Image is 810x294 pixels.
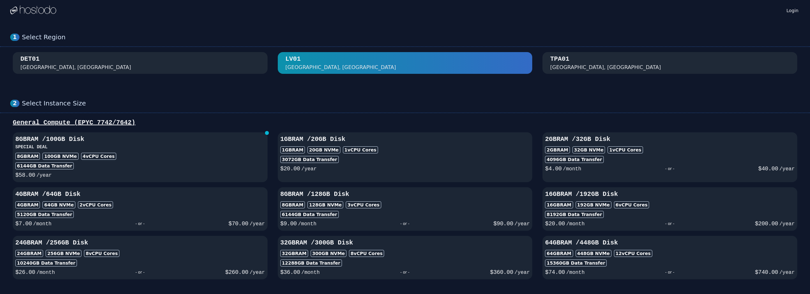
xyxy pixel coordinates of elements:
[576,201,611,208] div: 192 GB NVMe
[779,270,795,275] span: /year
[301,166,317,172] span: /year
[78,201,113,208] div: 2 vCPU Cores
[758,166,778,172] span: $ 40.00
[545,156,603,163] div: 4096 GB Data Transfer
[346,201,381,208] div: 3 vCPU Cores
[250,221,265,227] span: /year
[755,220,778,227] span: $ 200.00
[545,220,565,227] span: $ 20.00
[13,132,268,182] button: 8GBRAM /100GB DiskSPECIAL DEAL8GBRAM100GB NVMe4vCPU Cores6144GB Data Transfer$58.00/year
[280,211,339,218] div: 6144 GB Data Transfer
[55,268,225,277] div: - or -
[542,132,797,182] button: 2GBRAM /32GB Disk2GBRAM32GB NVMe1vCPU Cores4096GB Data Transfer$4.00/month- or -$40.00/year
[343,146,378,153] div: 1 vCPU Cores
[13,187,268,231] button: 4GBRAM /64GB Disk4GBRAM64GB NVMe2vCPU Cores5120GB Data Transfer$7.00/month- or -$70.00/year
[490,269,513,275] span: $ 360.00
[614,250,652,257] div: 12 vCPU Cores
[33,221,52,227] span: /month
[15,172,35,178] span: $ 58.00
[585,219,755,228] div: - or -
[15,259,77,267] div: 10240 GB Data Transfer
[563,166,581,172] span: /month
[545,190,795,199] h3: 16GB RAM / 192 GB Disk
[285,64,396,71] div: [GEOGRAPHIC_DATA], [GEOGRAPHIC_DATA]
[280,166,300,172] span: $ 20.00
[514,270,530,275] span: /year
[493,220,513,227] span: $ 90.00
[301,270,320,275] span: /month
[280,238,530,247] h3: 32GB RAM / 300 GB Disk
[581,164,758,173] div: - or -
[566,270,585,275] span: /month
[280,201,305,208] div: 8GB RAM
[550,64,661,71] div: [GEOGRAPHIC_DATA], [GEOGRAPHIC_DATA]
[278,52,533,74] button: LV01 [GEOGRAPHIC_DATA], [GEOGRAPHIC_DATA]
[229,220,248,227] span: $ 70.00
[15,135,265,144] h3: 8GB RAM / 100 GB Disk
[280,250,308,257] div: 32GB RAM
[298,221,316,227] span: /month
[15,250,43,257] div: 24GB RAM
[15,162,74,169] div: 6144 GB Data Transfer
[15,144,265,150] h3: SPECIAL DEAL
[614,201,649,208] div: 6 vCPU Cores
[316,219,493,228] div: - or -
[15,238,265,247] h3: 24GB RAM / 256 GB Disk
[36,270,55,275] span: /month
[84,250,119,257] div: 8 vCPU Cores
[755,269,778,275] span: $ 740.00
[542,236,797,279] button: 64GBRAM /448GB Disk64GBRAM448GB NVMe12vCPU Cores15360GB Data Transfer$74.00/month- or -$740.00/year
[545,211,603,218] div: 8192 GB Data Transfer
[13,52,268,74] button: DET01 [GEOGRAPHIC_DATA], [GEOGRAPHIC_DATA]
[15,220,32,227] span: $ 7.00
[572,146,605,153] div: 32 GB NVMe
[15,269,35,275] span: $ 26.00
[576,250,611,257] div: 448 GB NVMe
[280,220,297,227] span: $ 9.00
[42,201,75,208] div: 64 GB NVMe
[280,146,305,153] div: 1GB RAM
[545,259,607,267] div: 15360 GB Data Transfer
[20,64,131,71] div: [GEOGRAPHIC_DATA], [GEOGRAPHIC_DATA]
[542,187,797,231] button: 16GBRAM /192GB Disk16GBRAM192GB NVMe6vCPU Cores8192GB Data Transfer$20.00/month- or -$200.00/year
[10,118,800,127] div: General Compute (EPYC 7742/7642)
[285,55,301,64] div: LV01
[10,34,19,41] div: 1
[311,250,346,257] div: 300 GB NVMe
[15,201,40,208] div: 4GB RAM
[550,55,569,64] div: TPA01
[280,190,530,199] h3: 8GB RAM / 128 GB Disk
[280,156,339,163] div: 3072 GB Data Transfer
[278,132,533,182] button: 1GBRAM /20GB Disk1GBRAM20GB NVMe1vCPU Cores3072GB Data Transfer$20.00/year
[51,219,228,228] div: - or -
[42,153,78,160] div: 100 GB NVMe
[20,55,40,64] div: DET01
[545,201,573,208] div: 16GB RAM
[250,270,265,275] span: /year
[225,269,248,275] span: $ 260.00
[10,100,19,107] div: 2
[280,269,300,275] span: $ 36.00
[22,33,800,41] div: Select Region
[280,135,530,144] h3: 1GB RAM / 20 GB Disk
[779,221,795,227] span: /year
[542,52,797,74] button: TPA01 [GEOGRAPHIC_DATA], [GEOGRAPHIC_DATA]
[785,6,800,14] a: Login
[307,146,340,153] div: 20 GB NVMe
[608,146,643,153] div: 1 vCPU Cores
[15,190,265,199] h3: 4GB RAM / 64 GB Disk
[320,268,490,277] div: - or -
[779,166,795,172] span: /year
[545,135,795,144] h3: 2GB RAM / 32 GB Disk
[307,201,343,208] div: 128 GB NVMe
[545,250,573,257] div: 64GB RAM
[15,211,74,218] div: 5120 GB Data Transfer
[278,236,533,279] button: 32GBRAM /300GB Disk32GBRAM300GB NVMe8vCPU Cores12288GB Data Transfer$36.00/month- or -$360.00/year
[278,187,533,231] button: 8GBRAM /128GB Disk8GBRAM128GB NVMe3vCPU Cores6144GB Data Transfer$9.00/month- or -$90.00/year
[46,250,81,257] div: 256 GB NVMe
[349,250,384,257] div: 8 vCPU Cores
[545,238,795,247] h3: 64GB RAM / 448 GB Disk
[15,153,40,160] div: 8GB RAM
[36,173,52,178] span: /year
[545,146,570,153] div: 2GB RAM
